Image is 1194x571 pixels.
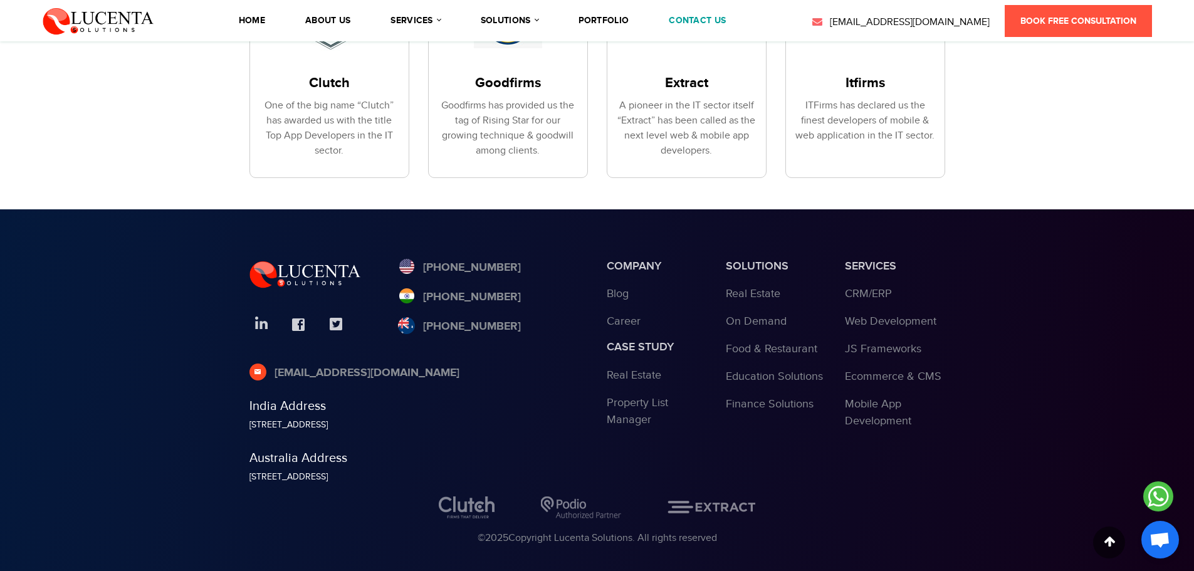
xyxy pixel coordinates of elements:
[607,259,707,273] h3: Company
[249,451,588,466] h5: Australia Address
[607,369,661,382] a: Real Estate
[398,318,521,335] a: [PHONE_NUMBER]
[607,315,641,328] a: Career
[795,98,935,144] div: ITFirms has declared us the finest developers of mobile & web application in the IT sector.
[607,287,629,300] a: Blog
[726,259,826,273] h3: Solutions
[845,370,941,383] a: Ecommerce & CMS
[726,342,817,355] a: Food & Restaurant
[249,419,588,432] div: [STREET_ADDRESS]
[579,16,629,25] a: portfolio
[438,98,578,159] div: Goodfirms has provided us the tag of Rising Star for our growing technique & goodwill among clients.
[249,471,588,484] div: [STREET_ADDRESS]
[390,16,440,25] a: services
[726,397,814,411] a: Finance Solutions
[1005,5,1152,37] a: Book Free Consultation
[726,287,780,300] a: Real Estate
[259,98,399,159] div: One of the big name “Clutch” has awarded us with the title Top App Developers in the IT sector.
[607,340,707,354] h3: Case study
[845,315,936,328] a: Web Development
[845,259,945,273] h3: services
[811,15,990,30] a: [EMAIL_ADDRESS][DOMAIN_NAME]
[439,496,495,518] img: Clutch
[398,289,521,306] a: [PHONE_NUMBER]
[668,501,755,513] img: EXTRACT
[43,6,154,35] img: Lucenta Solutions
[726,370,823,383] a: Education Solutions
[1141,521,1179,558] div: Open chat
[249,399,588,414] h5: India Address
[249,531,945,546] div: © Copyright Lucenta Solutions. All rights reserved
[617,98,757,159] div: A pioneer in the IT sector itself “Extract” has been called as the next level web & mobile app de...
[438,75,578,92] h3: Goodfirms
[845,287,892,300] a: CRM/ERP
[259,75,399,92] h3: Clutch
[1020,16,1136,26] span: Book Free Consultation
[607,396,668,426] a: Property List Manager
[726,315,787,328] a: On Demand
[239,16,265,25] a: Home
[845,342,921,355] a: JS Frameworks
[249,365,459,382] a: [EMAIL_ADDRESS][DOMAIN_NAME]
[795,75,935,92] h3: Itfirms
[669,16,726,25] a: contact us
[845,397,911,427] a: Mobile App Development
[249,259,361,288] img: Lucenta Solutions
[617,75,757,92] h3: Extract
[485,532,508,544] span: 2025
[398,259,521,276] a: [PHONE_NUMBER]
[305,16,350,25] a: About Us
[541,496,621,518] img: Podio
[481,16,538,25] a: solutions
